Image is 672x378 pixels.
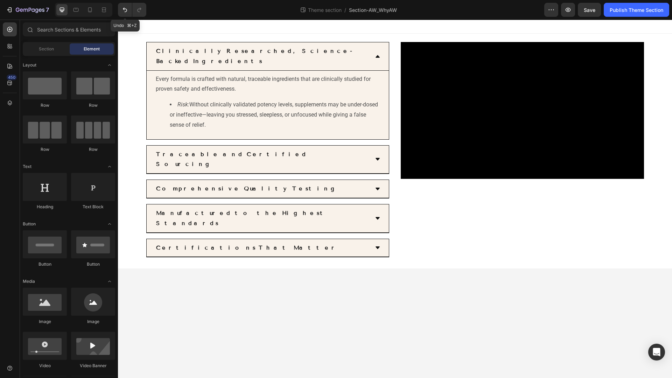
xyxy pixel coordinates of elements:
[118,20,672,378] iframe: Design area
[648,344,665,360] div: Open Intercom Messenger
[23,363,67,369] div: Video
[71,363,115,369] div: Video Banner
[610,6,663,14] div: Publish Theme Section
[23,62,36,68] span: Layout
[344,6,346,14] span: /
[104,276,115,287] span: Toggle open
[23,204,67,210] div: Heading
[23,221,36,227] span: Button
[604,3,669,17] button: Publish Theme Section
[104,218,115,230] span: Toggle open
[71,318,115,325] div: Image
[104,59,115,71] span: Toggle open
[23,102,67,108] div: Row
[104,161,115,172] span: Toggle open
[23,261,67,267] div: Button
[349,6,397,14] span: Section-AW_WhyAW
[578,3,601,17] button: Save
[584,7,595,13] span: Save
[7,75,17,80] div: 450
[71,146,115,153] div: Row
[283,22,526,159] iframe: Video
[23,318,67,325] div: Image
[118,3,146,17] div: Undo/Redo
[23,163,31,170] span: Text
[71,204,115,210] div: Text Block
[3,3,52,17] button: 7
[23,22,115,36] input: Search Sections & Elements
[39,46,54,52] span: Section
[23,278,35,285] span: Media
[84,46,100,52] span: Element
[307,6,343,14] span: Theme section
[71,102,115,108] div: Row
[23,146,67,153] div: Row
[71,261,115,267] div: Button
[46,6,49,14] p: 7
